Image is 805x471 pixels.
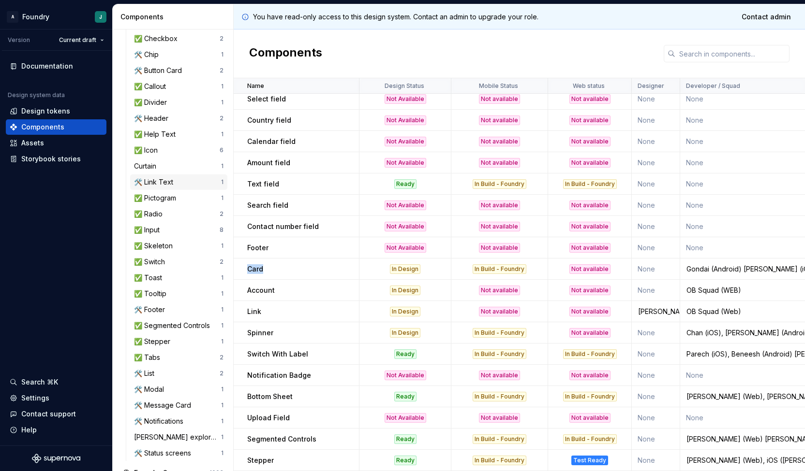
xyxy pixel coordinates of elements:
a: 🛠️ Message Card1 [130,398,227,413]
div: Not available [479,243,520,253]
td: None [632,450,680,471]
div: In Build - Foundry [473,349,526,359]
div: Version [8,36,30,44]
div: 2 [220,354,224,361]
a: ✅ Tooltip1 [130,286,227,301]
a: 🛠️ List2 [130,366,227,381]
div: In Design [390,264,420,274]
div: 2 [220,67,224,74]
div: In Build - Foundry [563,349,617,359]
a: 🛠️ Header2 [130,111,227,126]
div: Search ⌘K [21,377,58,387]
div: 2 [220,114,224,122]
div: Help [21,425,37,435]
div: 1 [221,178,224,186]
div: Components [21,122,64,132]
a: Curtain1 [130,158,227,174]
td: None [632,428,680,450]
p: Developer / Squad [686,82,740,90]
div: Assets [21,138,44,148]
div: 🛠️ Footer [134,305,169,314]
div: 🛠️ Notifications [134,416,187,426]
div: ✅ Divider [134,98,171,107]
div: ✅ Toast [134,273,166,283]
div: Not available [479,137,520,146]
input: Search in components... [675,45,790,62]
div: Contact support [21,409,76,419]
div: Not available [569,307,611,316]
a: Storybook stories [6,151,106,167]
div: Foundry [22,12,49,22]
a: ✅ Stepper1 [130,334,227,349]
p: Select field [247,94,286,104]
td: None [632,365,680,386]
p: Search field [247,200,288,210]
div: A [7,11,18,23]
div: Not available [569,243,611,253]
div: ✅ Segmented Controls [134,321,214,330]
div: 🛠️ Button Card [134,66,186,75]
div: In Design [390,307,420,316]
td: None [632,173,680,195]
div: 1 [221,130,224,138]
div: Design system data [8,91,65,99]
div: 🛠️ Link Text [134,177,177,187]
p: Contact number field [247,222,319,231]
div: In Design [390,285,420,295]
div: Storybook stories [21,154,81,164]
p: Calendar field [247,137,296,146]
div: [PERSON_NAME] exploration [134,432,221,442]
div: 2 [220,35,224,43]
div: Not available [479,413,520,423]
p: Design Status [385,82,424,90]
div: In Build - Foundry [563,392,617,401]
div: 1 [221,338,224,345]
div: 1 [221,385,224,393]
div: Components [120,12,229,22]
div: 6 [220,146,224,154]
div: In Build - Foundry [563,179,617,189]
td: None [632,343,680,365]
td: None [632,258,680,280]
h2: Components [249,45,322,62]
a: 🛠️ Chip1 [130,47,227,62]
div: 1 [221,401,224,409]
button: Contact support [6,406,106,422]
div: Ready [394,434,417,444]
p: Designer [638,82,664,90]
a: ✅ Segmented Controls1 [130,318,227,333]
a: ✅ Callout1 [130,79,227,94]
p: Switch With Label [247,349,308,359]
div: ✅ Help Text [134,129,179,139]
p: Upload Field [247,413,290,423]
a: ✅ Toast1 [130,270,227,285]
div: ✅ Callout [134,82,170,91]
p: Segmented Controls [247,434,316,444]
a: Components [6,119,106,135]
div: ✅ Stepper [134,337,174,346]
p: Link [247,307,261,316]
span: Current draft [59,36,96,44]
div: In Design [390,328,420,338]
div: 🛠️ Chip [134,50,163,59]
div: ✅ Radio [134,209,166,219]
div: 1 [221,322,224,329]
div: ✅ Pictogram [134,193,180,203]
div: Not available [569,285,611,295]
div: Not available [569,137,611,146]
p: Spinner [247,328,273,338]
td: None [632,195,680,216]
td: None [632,386,680,407]
div: Not Available [385,115,426,125]
a: Contact admin [735,8,797,26]
div: 1 [221,242,224,250]
svg: Supernova Logo [32,454,80,463]
div: Not available [479,200,520,210]
a: ✅ Divider1 [130,95,227,110]
div: 2 [220,258,224,266]
a: Assets [6,135,106,151]
div: Not available [569,413,611,423]
div: Documentation [21,61,73,71]
div: Not available [479,158,520,168]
